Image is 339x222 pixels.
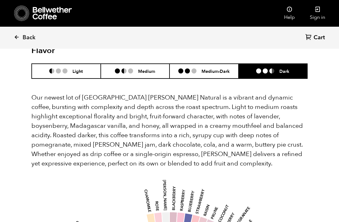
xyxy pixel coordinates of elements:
[305,34,326,42] a: Cart
[31,93,308,168] p: Our newest lot of [GEOGRAPHIC_DATA] [PERSON_NAME] Natural is a vibrant and dynamic coffee, bursti...
[314,34,325,41] span: Cart
[23,34,35,41] span: Back
[202,68,230,74] h6: Medium-Dark
[73,68,83,74] h6: Light
[31,46,123,56] h2: Flavor
[138,68,155,74] h6: Medium
[279,68,289,74] h6: Dark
